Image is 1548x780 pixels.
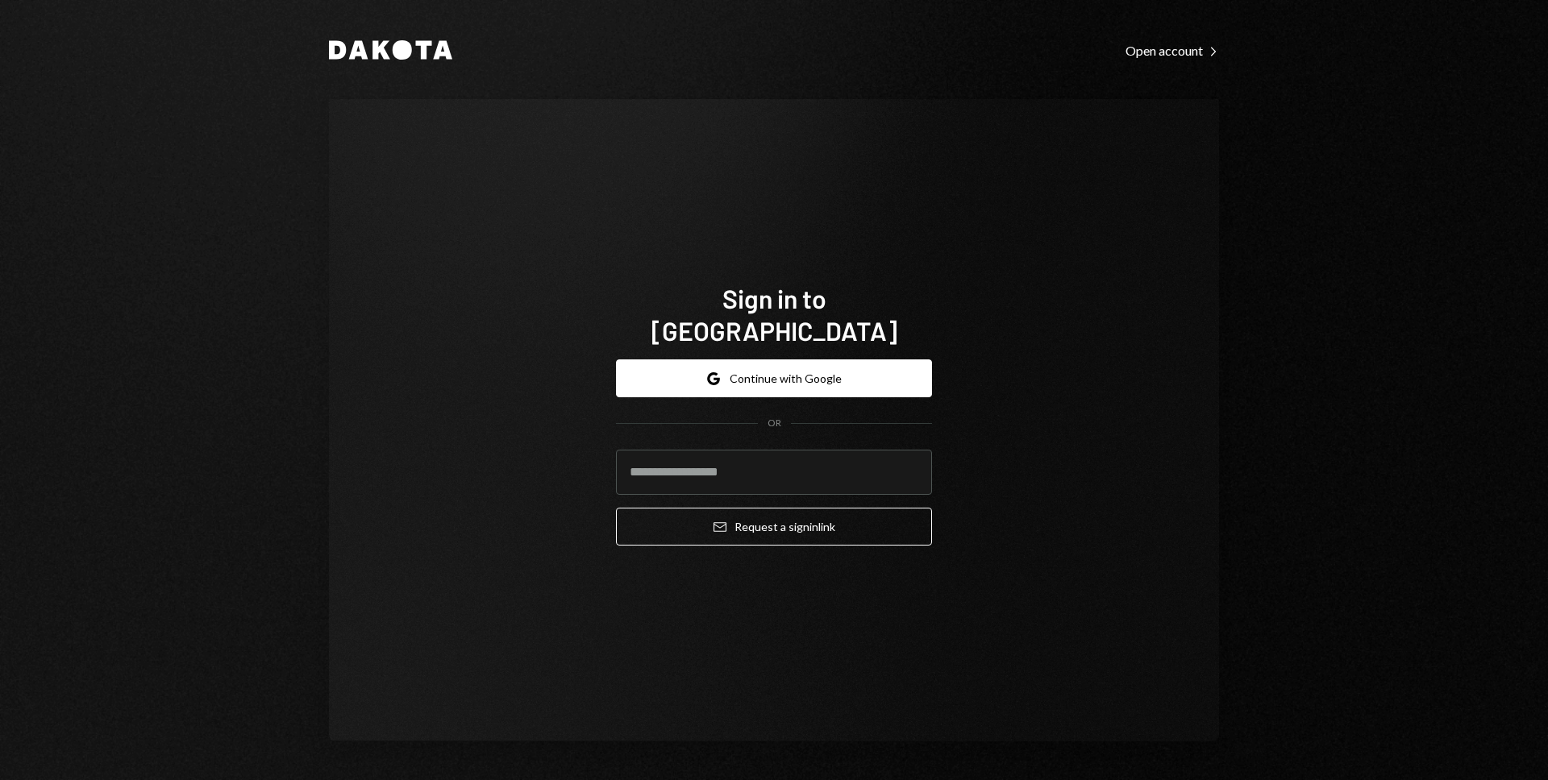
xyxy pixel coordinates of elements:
div: Open account [1126,43,1219,59]
h1: Sign in to [GEOGRAPHIC_DATA] [616,282,932,346]
button: Continue with Google [616,359,932,397]
div: OR [768,417,781,430]
button: Request a signinlink [616,508,932,546]
a: Open account [1126,41,1219,59]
